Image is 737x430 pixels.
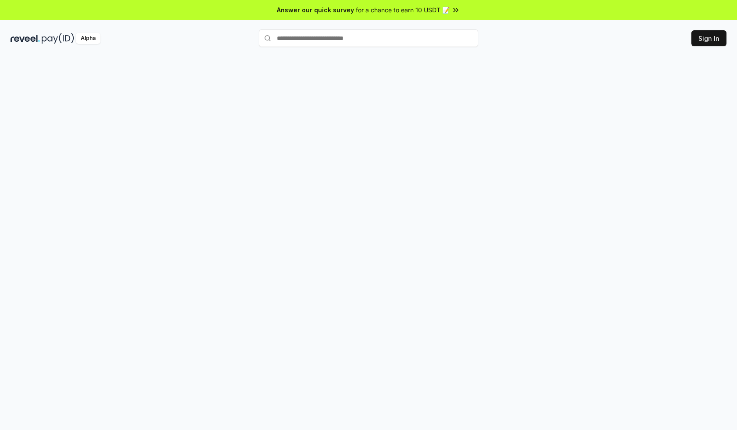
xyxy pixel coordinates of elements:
[42,33,74,44] img: pay_id
[691,30,726,46] button: Sign In
[356,5,450,14] span: for a chance to earn 10 USDT 📝
[11,33,40,44] img: reveel_dark
[76,33,100,44] div: Alpha
[277,5,354,14] span: Answer our quick survey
